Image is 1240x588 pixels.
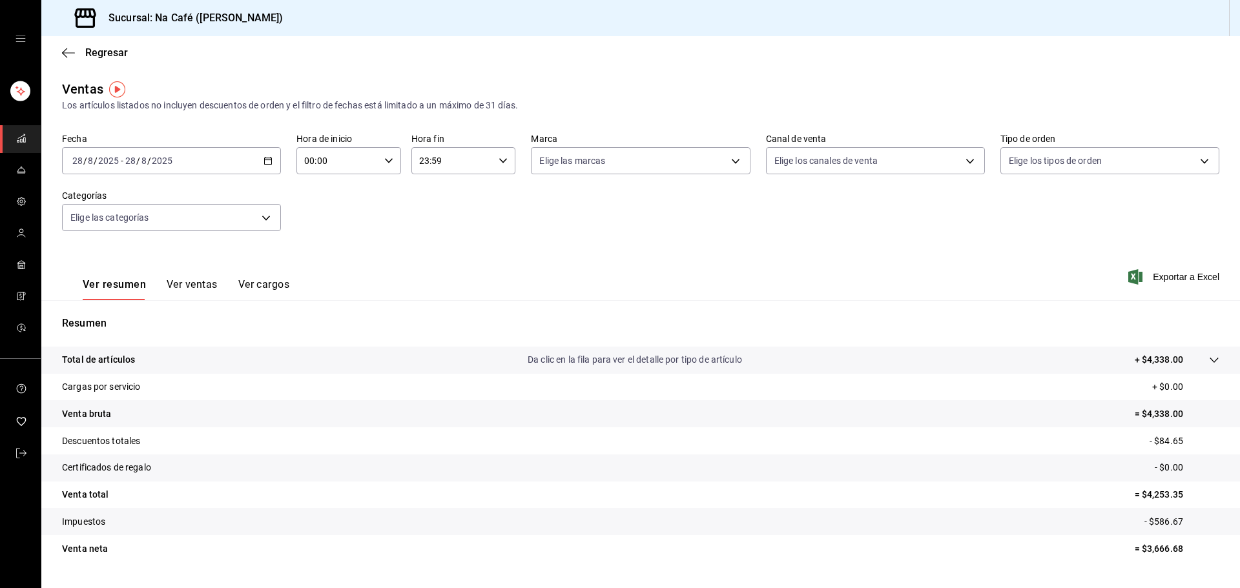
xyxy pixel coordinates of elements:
font: = $4,338.00 [1135,409,1183,419]
div: pestañas de navegación [83,278,289,300]
font: Categorías [62,190,107,201]
button: Exportar a Excel [1131,269,1219,285]
font: Marca [531,134,557,144]
font: Resumen [62,317,107,329]
font: Ver ventas [167,278,218,290]
font: Cargas por servicio [62,381,141,392]
font: Elige los canales de venta [774,156,878,166]
input: ---- [151,156,173,166]
font: / [147,156,151,166]
font: Ventas [62,81,103,97]
input: ---- [98,156,119,166]
font: / [83,156,87,166]
input: -- [72,156,83,166]
font: Total de artículos [62,354,135,365]
font: Venta neta [62,543,108,554]
font: Elige las marcas [539,156,605,166]
font: Venta bruta [62,409,111,419]
font: Hora fin [411,134,444,144]
font: - $0.00 [1155,462,1183,472]
input: -- [125,156,136,166]
button: cajón abierto [15,34,26,44]
input: -- [87,156,94,166]
font: Sucursal: Na Café ([PERSON_NAME]) [108,12,283,24]
font: - [121,156,123,166]
font: - $586.67 [1144,516,1183,527]
font: Ver cargos [238,278,290,290]
font: = $4,253.35 [1135,489,1183,500]
font: Los artículos listados no incluyen descuentos de orden y el filtro de fechas está limitado a un m... [62,100,518,110]
font: Certificados de regalo [62,462,151,472]
font: Regresar [85,46,128,59]
font: Canal de venta [766,134,827,144]
img: Marcador de información sobre herramientas [109,81,125,97]
font: Elige los tipos de orden [1009,156,1102,166]
font: Da clic en la fila para ver el detalle por tipo de artículo [528,354,742,365]
font: + $0.00 [1152,381,1183,392]
font: Elige las categorías [70,212,149,223]
button: Regresar [62,46,128,59]
font: Exportar a Excel [1153,272,1219,282]
font: Hora de inicio [296,134,352,144]
font: Tipo de orden [1000,134,1056,144]
font: Venta total [62,489,108,500]
font: Descuentos totales [62,436,140,446]
font: Ver resumen [83,278,146,290]
font: / [94,156,98,166]
font: Impuestos [62,516,105,527]
font: + $4,338.00 [1135,354,1183,365]
font: = $3,666.68 [1135,543,1183,554]
font: - $84.65 [1150,436,1183,446]
font: Fecha [62,134,87,144]
input: -- [141,156,147,166]
font: / [136,156,140,166]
